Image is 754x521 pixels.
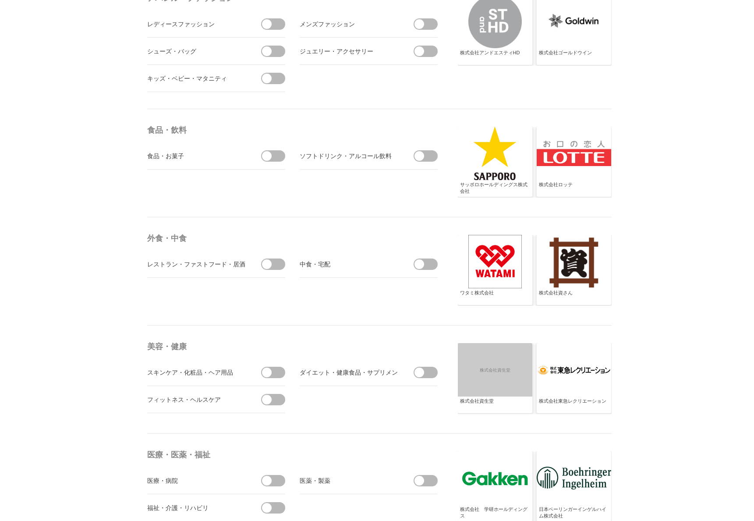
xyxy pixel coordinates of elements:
div: ジュエリー・アクセサリー [300,46,398,57]
div: 医薬・製薬 [300,475,398,486]
div: 株式会社資生堂 [460,398,530,412]
div: 食品・お菓子 [147,150,246,161]
div: 日本ベーリンガーインゲルハイム株式会社 [539,506,609,520]
h4: 食品・飲料 [147,122,441,138]
h4: 医療・医薬・福祉 [147,447,441,463]
div: 中食・宅配 [300,259,398,269]
h4: 美容・健康 [147,339,441,354]
div: 医療・病院 [147,475,246,486]
div: フィットネス・ヘルスケア [147,394,246,405]
div: キッズ・ベビー・マタニティ [147,73,246,84]
div: スキンケア・化粧品・ヘア用品 [147,367,246,378]
h4: 外食・中食 [147,230,441,246]
div: ダイエット・健康食品・サプリメント [300,367,398,378]
div: メンズファッション [300,18,398,29]
div: シューズ・バッグ [147,46,246,57]
div: 株式会社東急レクリエーション [539,398,609,412]
div: レディースファッション [147,18,246,29]
div: 株式会社ゴールドウイン [539,50,609,64]
div: 株式会社アンドエスティHD [460,50,530,64]
div: ソフトドリンク・アルコール飲料 [300,150,398,161]
div: レストラン・ファストフード・居酒屋 [147,259,246,269]
div: 株式会社資さん [539,290,609,304]
div: 株式会社ロッテ [539,181,609,195]
div: サッポロホールディングス株式会社 [460,181,530,195]
div: 株式会社 学研ホールディングス [460,506,530,520]
div: 福祉・介護・リハビリ [147,502,246,513]
div: ワタミ株式会社 [460,290,530,304]
span: 株式会社資生堂 [457,363,533,377]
